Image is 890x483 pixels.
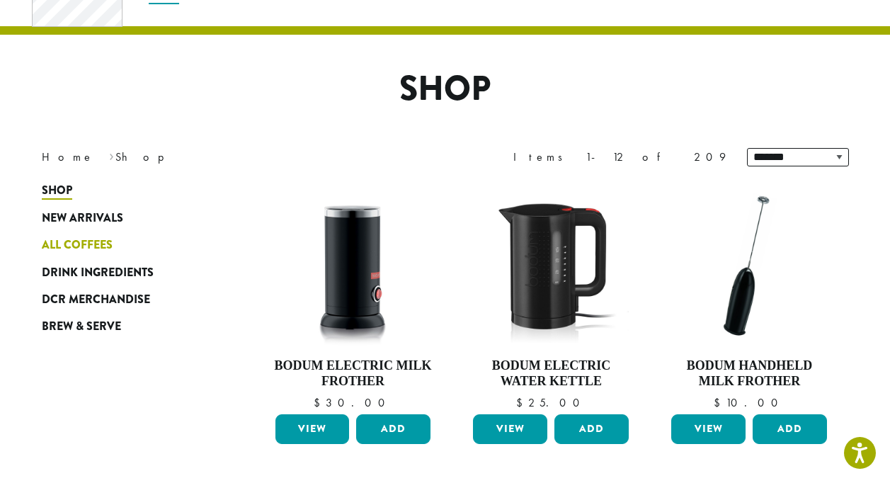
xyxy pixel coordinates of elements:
h4: Bodum Electric Milk Frother [272,358,435,389]
h1: Shop [31,69,860,110]
a: Brew & Serve [42,313,212,340]
span: $ [314,395,326,410]
img: DP3954.01-002.png [271,184,434,347]
a: Home [42,149,94,164]
a: DCR Merchandise [42,286,212,313]
a: Bodum Handheld Milk Frother $10.00 [668,184,831,409]
bdi: 25.00 [516,395,586,410]
span: Drink Ingredients [42,264,154,282]
div: Items 1-12 of 209 [513,149,726,166]
span: Shop [42,182,72,200]
a: All Coffees [42,232,212,258]
a: Bodum Electric Milk Frother $30.00 [272,184,435,409]
a: Bodum Electric Water Kettle $25.00 [469,184,632,409]
a: Shop [42,177,212,204]
span: $ [714,395,726,410]
nav: Breadcrumb [42,149,424,166]
span: › [109,144,114,166]
a: New Arrivals [42,205,212,232]
a: View [671,414,746,444]
span: Brew & Serve [42,318,121,336]
a: Drink Ingredients [42,258,212,285]
bdi: 30.00 [314,395,392,410]
h4: Bodum Electric Water Kettle [469,358,632,389]
span: $ [516,395,528,410]
img: DP3927.01-002.png [668,184,831,347]
h4: Bodum Handheld Milk Frother [668,358,831,389]
button: Add [356,414,430,444]
span: New Arrivals [42,210,123,227]
a: View [275,414,350,444]
img: DP3955.01.png [469,184,632,347]
a: View [473,414,547,444]
span: All Coffees [42,237,113,254]
button: Add [554,414,629,444]
span: DCR Merchandise [42,291,150,309]
button: Add [753,414,827,444]
bdi: 10.00 [714,395,785,410]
